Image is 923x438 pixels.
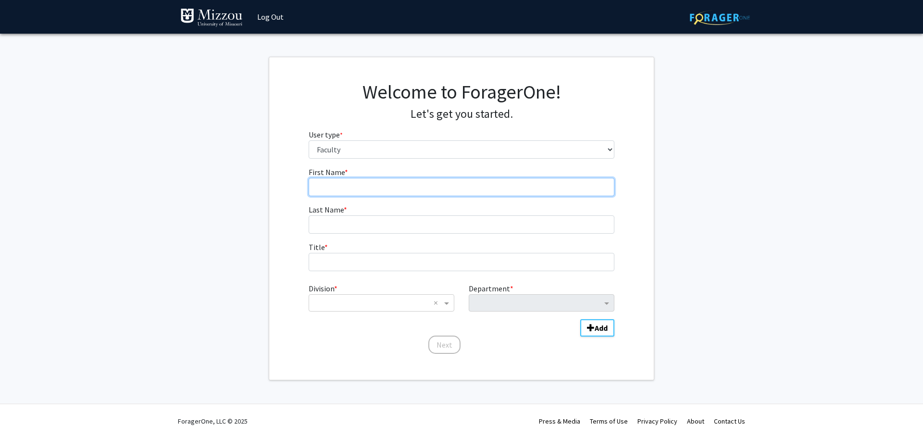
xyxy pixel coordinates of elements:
a: Press & Media [539,417,580,425]
button: Add Division/Department [580,319,614,337]
b: Add [595,323,608,333]
img: ForagerOne Logo [690,10,750,25]
ng-select: Division [309,294,454,312]
a: Contact Us [714,417,745,425]
a: Privacy Policy [637,417,677,425]
h1: Welcome to ForagerOne! [309,80,615,103]
div: Division [301,283,461,312]
h4: Let's get you started. [309,107,615,121]
label: User type [309,129,343,140]
span: Last Name [309,205,344,214]
div: ForagerOne, LLC © 2025 [178,404,248,438]
a: About [687,417,704,425]
div: Department [461,283,622,312]
iframe: Chat [7,395,41,431]
img: University of Missouri Logo [180,8,243,27]
ng-select: Department [469,294,614,312]
span: Clear all [434,297,442,309]
button: Next [428,336,461,354]
a: Terms of Use [590,417,628,425]
span: First Name [309,167,345,177]
span: Title [309,242,324,252]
